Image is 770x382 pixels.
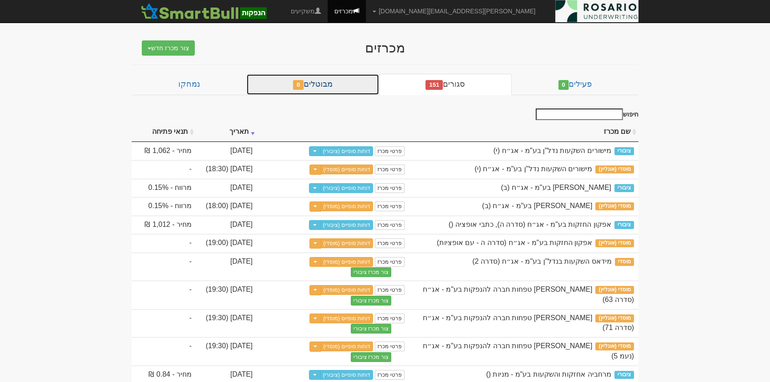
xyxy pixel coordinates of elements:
[132,216,196,234] td: מחיר - 1,012 ₪
[379,74,512,95] a: סגורים
[138,2,269,20] img: SmartBull Logo
[196,281,257,309] td: [DATE] (19:30)
[375,220,404,230] a: פרטי מכרז
[474,165,592,173] span: מישורים השקעות נדל"ן בע"מ - אג״ח (י)
[132,281,196,309] td: -
[595,239,634,247] span: מוסדי (אונליין)
[558,80,569,90] span: 0
[132,234,196,253] td: -
[375,314,404,323] a: פרטי מכרז
[595,314,634,322] span: מוסדי (אונליין)
[423,342,634,360] span: מזרחי טפחות חברה להנפקות בע"מ - אג״ח (נעמ 5)
[246,74,379,95] a: מבוטלים
[375,183,404,193] a: פרטי מכרז
[132,74,246,95] a: נמחקו
[196,122,257,142] th: תאריך : activate to sort column ascending
[196,253,257,281] td: [DATE]
[595,342,634,350] span: מוסדי (אונליין)
[351,324,391,334] button: צור מכרז ציבורי
[132,122,196,142] th: תנאי פתיחה : activate to sort column ascending
[351,296,391,306] button: צור מכרז ציבורי
[375,201,404,211] a: פרטי מכרז
[132,197,196,216] td: מרווח - 0.15%
[132,142,196,161] td: מחיר - 1,062 ₪
[423,314,634,332] span: מזרחי טפחות חברה להנפקות בע"מ - אג״ח (סדרה 71)
[493,147,611,154] span: מישורים השקעות נדל"ן בע"מ - אג״ח (י)
[375,165,404,174] a: פרטי מכרז
[196,216,257,234] td: [DATE]
[375,342,404,351] a: פרטי מכרז
[501,184,611,191] span: דניאל פקדונות בע"מ - אג״ח (ב)
[375,146,404,156] a: פרטי מכרז
[196,309,257,338] td: [DATE] (19:30)
[351,267,391,277] button: צור מכרז ציבורי
[196,234,257,253] td: [DATE] (19:00)
[132,160,196,179] td: -
[320,146,373,156] a: דוחות סופיים (ציבורי)
[533,109,638,120] label: חיפוש
[320,183,373,193] a: דוחות סופיים (ציבורי)
[409,122,638,142] th: שם מכרז : activate to sort column ascending
[614,147,634,155] span: ציבורי
[425,80,443,90] span: 151
[320,370,373,380] a: דוחות סופיים (ציבורי)
[437,239,592,246] span: אפקון החזקות בע"מ - אג״ח (סדרה ה - עם אופציות)
[132,309,196,338] td: -
[536,109,623,120] input: חיפוש
[212,40,558,55] div: מכרזים
[321,314,373,323] a: דוחות סופיים (מוסדי)
[321,342,373,351] a: דוחות סופיים (מוסדי)
[375,238,404,248] a: פרטי מכרז
[482,202,592,209] span: דניאל פקדונות בע"מ - אג״ח (ב)
[321,238,373,248] a: דוחות סופיים (מוסדי)
[472,257,611,265] span: מידאס השקעות בנדל''ן בע''מ - אג״ח (סדרה 2)
[614,221,634,229] span: ציבורי
[375,285,404,295] a: פרטי מכרז
[320,220,373,230] a: דוחות סופיים (ציבורי)
[196,337,257,366] td: [DATE] (19:30)
[293,80,304,90] span: 0
[351,352,391,362] button: צור מכרז ציבורי
[595,286,634,294] span: מוסדי (אונליין)
[196,179,257,197] td: [DATE]
[595,202,634,210] span: מוסדי (אונליין)
[321,201,373,211] a: דוחות סופיים (מוסדי)
[375,370,404,380] a: פרטי מכרז
[512,74,638,95] a: פעילים
[142,40,195,56] button: צור מכרז חדש
[595,165,634,173] span: מוסדי (אונליין)
[132,337,196,366] td: -
[132,253,196,281] td: -
[614,371,634,379] span: ציבורי
[321,165,373,174] a: דוחות סופיים (מוסדי)
[196,142,257,161] td: [DATE]
[321,257,373,267] a: דוחות סופיים (מוסדי)
[196,160,257,179] td: [DATE] (18:30)
[615,258,634,266] span: מוסדי
[196,197,257,216] td: [DATE] (18:00)
[132,179,196,197] td: מרווח - 0.15%
[321,285,373,295] a: דוחות סופיים (מוסדי)
[449,221,611,228] span: אפקון החזקות בע"מ - אג״ח (סדרה ה), כתבי אופציה ()
[375,257,404,267] a: פרטי מכרז
[614,184,634,192] span: ציבורי
[486,370,611,378] span: מרחביה אחזקות והשקעות בע"מ - מניות ()
[423,285,634,303] span: מזרחי טפחות חברה להנפקות בע"מ - אג״ח (סדרה 63)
